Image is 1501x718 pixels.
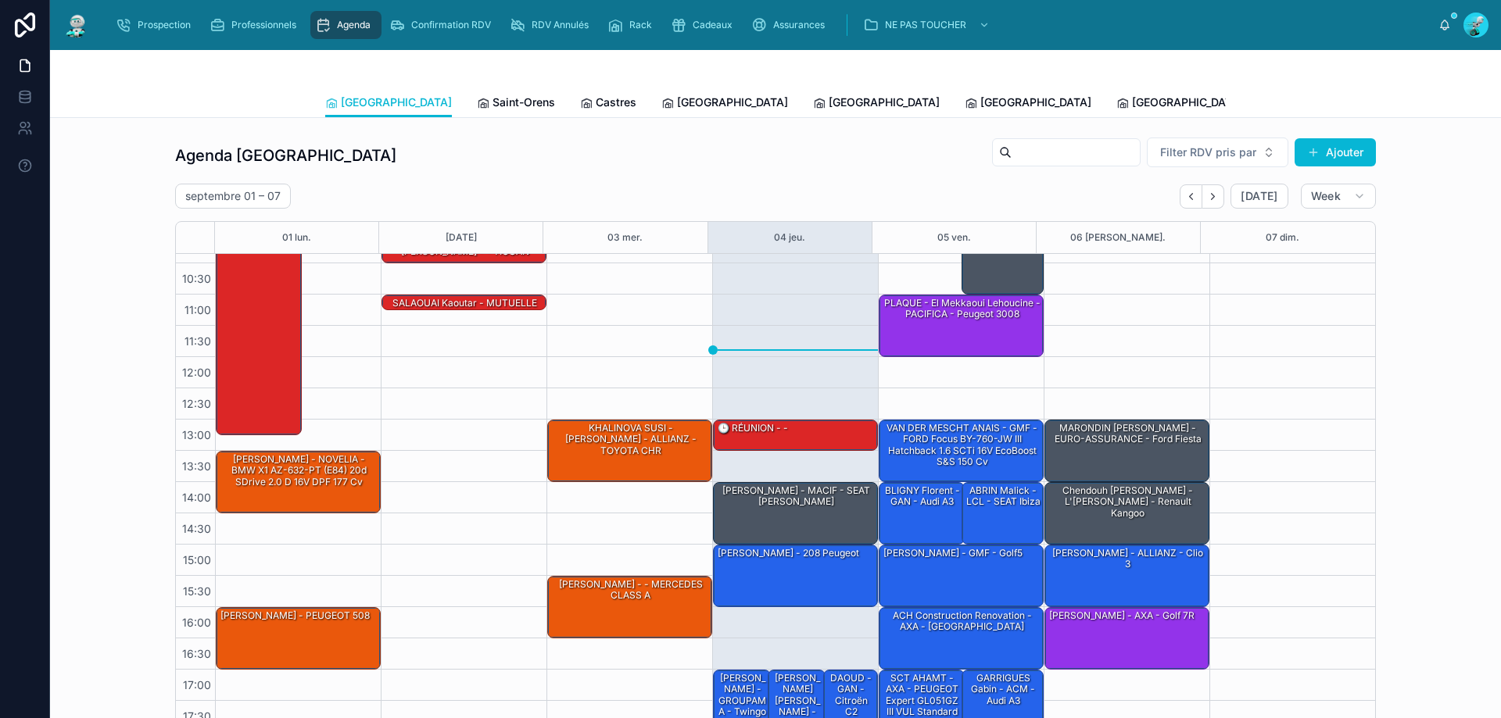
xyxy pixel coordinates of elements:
[716,546,861,560] div: [PERSON_NAME] - 208 Peugeot
[217,452,380,513] div: [PERSON_NAME] - NOVELIA - BMW X1 AZ-632-PT (E84) 20d sDrive 2.0 d 16V DPF 177 cv
[178,647,215,660] span: 16:30
[493,95,555,110] span: Saint-Orens
[1116,88,1243,120] a: [GEOGRAPHIC_DATA]
[882,609,1042,634] div: ACH construction renovation - AXA - [GEOGRAPHIC_DATA]
[813,88,940,120] a: [GEOGRAPHIC_DATA]
[111,11,202,39] a: Prospection
[879,295,1043,356] div: PLAQUE - El Mekkaoui Lehoucine - PACIFICA - peugeot 3008
[879,483,964,544] div: BLIGNY Florent - GAN - Audi A3
[879,420,1043,481] div: VAN DER MESCHT ANAIS - GMF - FORD Focus BY-760-JW III Hatchback 1.6 SCTi 16V EcoBoost S&S 150 cv
[550,577,711,603] div: [PERSON_NAME] - - MERCEDES CLASS A
[773,19,825,31] span: Assurances
[980,95,1091,110] span: [GEOGRAPHIC_DATA]
[1045,483,1209,544] div: Chendouh [PERSON_NAME] - L'[PERSON_NAME] - Renault kangoo
[882,546,1024,560] div: [PERSON_NAME] - GMF - Golf5
[580,88,636,120] a: Castres
[138,19,191,31] span: Prospection
[1202,184,1224,209] button: Next
[1311,189,1341,203] span: Week
[1048,546,1208,572] div: [PERSON_NAME] - ALLIANZ - Clio 3
[603,11,663,39] a: Rack
[879,608,1043,669] div: ACH construction renovation - AXA - [GEOGRAPHIC_DATA]
[1180,184,1202,209] button: Back
[178,241,215,254] span: 10:00
[219,609,371,623] div: [PERSON_NAME] - PEUGEOT 508
[882,421,1042,470] div: VAN DER MESCHT ANAIS - GMF - FORD Focus BY-760-JW III Hatchback 1.6 SCTi 16V EcoBoost S&S 150 cv
[411,19,491,31] span: Confirmation RDV
[337,19,371,31] span: Agenda
[693,19,733,31] span: Cadeaux
[965,671,1043,708] div: GARRIGUES Gabin - ACM - audi a3
[716,484,876,509] div: [PERSON_NAME] - MACIF - SEAT [PERSON_NAME]
[63,13,91,38] img: App logo
[382,295,546,311] div: SALAOUAI Kaoutar - MUTUELLE DE POITIERS - Clio 4
[178,522,215,535] span: 14:30
[325,88,452,118] a: [GEOGRAPHIC_DATA]
[965,88,1091,120] a: [GEOGRAPHIC_DATA]
[178,272,215,285] span: 10:30
[179,553,215,566] span: 15:00
[181,334,215,348] span: 11:30
[179,584,215,598] span: 15:30
[231,19,296,31] span: Professionnels
[1295,138,1376,166] button: Ajouter
[385,11,502,39] a: Confirmation RDV
[1045,608,1209,669] div: [PERSON_NAME] - AXA - Golf 7R
[829,95,940,110] span: [GEOGRAPHIC_DATA]
[882,296,1042,322] div: PLAQUE - El Mekkaoui Lehoucine - PACIFICA - peugeot 3008
[179,678,215,691] span: 17:00
[747,11,836,39] a: Assurances
[714,420,877,450] div: 🕒 RÉUNION - -
[1160,145,1256,160] span: Filter RDV pris par
[310,11,382,39] a: Agenda
[1241,189,1277,203] span: [DATE]
[548,577,711,638] div: [PERSON_NAME] - - MERCEDES CLASS A
[879,545,1043,606] div: [PERSON_NAME] - GMF - Golf5
[219,452,379,489] div: [PERSON_NAME] - NOVELIA - BMW X1 AZ-632-PT (E84) 20d sDrive 2.0 d 16V DPF 177 cv
[629,19,652,31] span: Rack
[1132,95,1243,110] span: [GEOGRAPHIC_DATA]
[1045,420,1209,481] div: MARONDIN [PERSON_NAME] - EURO-ASSURANCE - Ford fiesta
[341,95,452,110] span: [GEOGRAPHIC_DATA]
[1266,222,1299,253] button: 07 dim.
[596,95,636,110] span: Castres
[175,145,396,166] h1: Agenda [GEOGRAPHIC_DATA]
[661,88,788,120] a: [GEOGRAPHIC_DATA]
[185,188,281,204] h2: septembre 01 – 07
[1045,545,1209,606] div: [PERSON_NAME] - ALLIANZ - Clio 3
[282,222,311,253] button: 01 lun.
[714,545,877,606] div: [PERSON_NAME] - 208 Peugeot
[181,303,215,316] span: 11:00
[962,483,1044,544] div: ABRIN Malick - LCL - SEAT Ibiza
[937,222,971,253] div: 05 ven.
[205,11,307,39] a: Professionnels
[1048,484,1208,520] div: Chendouh [PERSON_NAME] - L'[PERSON_NAME] - Renault kangoo
[1070,222,1166,253] button: 06 [PERSON_NAME].
[550,421,711,458] div: KHALINOVA SUSI - [PERSON_NAME] - ALLIANZ - TOYOTA CHR
[1231,184,1288,209] button: [DATE]
[1048,421,1208,447] div: MARONDIN [PERSON_NAME] - EURO-ASSURANCE - Ford fiesta
[858,11,998,39] a: NE PAS TOUCHER
[532,19,589,31] span: RDV Annulés
[607,222,643,253] button: 03 mer.
[178,397,215,410] span: 12:30
[774,222,805,253] button: 04 jeu.
[716,421,790,435] div: 🕒 RÉUNION - -
[666,11,743,39] a: Cadeaux
[446,222,477,253] button: [DATE]
[217,608,380,669] div: [PERSON_NAME] - PEUGEOT 508
[965,484,1043,509] div: ABRIN Malick - LCL - SEAT Ibiza
[103,8,1438,42] div: scrollable content
[882,484,963,509] div: BLIGNY Florent - GAN - Audi A3
[385,296,545,322] div: SALAOUAI Kaoutar - MUTUELLE DE POITIERS - Clio 4
[1048,609,1196,623] div: [PERSON_NAME] - AXA - Golf 7R
[178,459,215,473] span: 13:30
[1147,138,1288,167] button: Select Button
